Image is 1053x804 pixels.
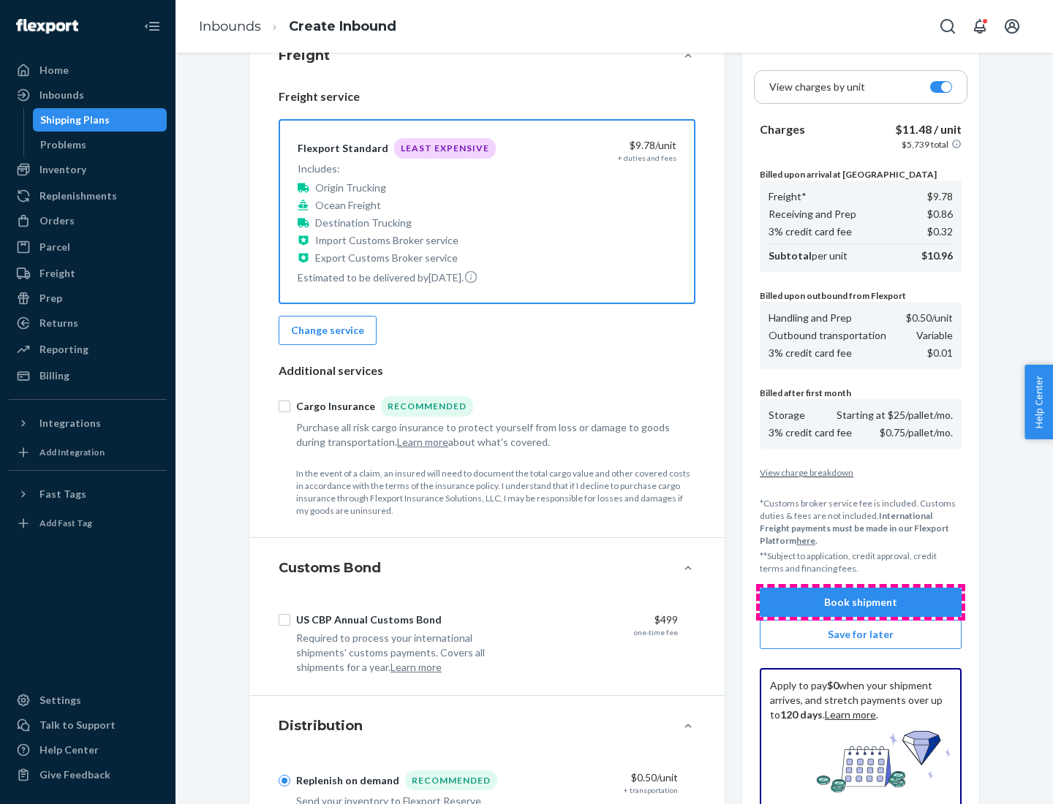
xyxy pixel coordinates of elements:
div: Home [39,63,69,77]
div: Cargo Insurance [296,399,375,414]
p: $10.96 [921,249,953,263]
input: Replenish on demandRecommended [279,775,290,786]
h4: Freight [279,46,330,65]
div: Integrations [39,416,101,431]
p: Outbound transportation [769,328,886,343]
div: Flexport Standard [298,141,388,156]
p: $0.75/pallet/mo. [880,425,953,440]
button: Close Navigation [137,12,167,41]
div: Help Center [39,743,99,757]
p: View charges by unit [769,80,865,94]
p: Includes: [298,162,496,176]
a: Parcel [9,235,167,259]
a: Talk to Support [9,713,167,737]
p: Import Customs Broker service [315,233,458,248]
div: Talk to Support [39,718,116,732]
button: Give Feedback [9,763,167,786]
div: Freight [39,266,75,281]
div: Recommended [405,770,497,790]
button: Book shipment [760,588,962,617]
div: $0.50 /unit [526,770,678,785]
a: Inbounds [9,83,167,107]
div: Inbounds [39,88,84,102]
div: Give Feedback [39,767,110,782]
div: Settings [39,693,81,708]
div: Inventory [39,162,86,177]
a: Shipping Plans [33,108,167,132]
p: $0.01 [927,346,953,360]
p: Freight service [279,88,695,105]
div: + duties and fees [618,153,676,163]
div: $9.78 /unit [524,138,676,153]
p: 3% credit card fee [769,224,852,239]
b: Charges [760,122,805,136]
button: Help Center [1024,365,1053,439]
div: Required to process your international shipments' customs payments. Covers all shipments for a year. [296,631,514,675]
p: Freight* [769,189,807,204]
p: Ocean Freight [315,198,381,213]
p: Origin Trucking [315,181,386,195]
div: Prep [39,291,62,306]
a: Prep [9,287,167,310]
div: Recommended [381,396,473,416]
p: $9.78 [927,189,953,204]
p: 3% credit card fee [769,425,852,440]
div: Add Fast Tag [39,517,92,529]
div: $499 [526,613,678,627]
a: Settings [9,689,167,712]
p: Billed upon arrival at [GEOGRAPHIC_DATA] [760,168,962,181]
a: Billing [9,364,167,387]
div: Purchase all risk cargo insurance to protect yourself from loss or damage to goods during transpo... [296,420,678,450]
div: Add Integration [39,446,105,458]
div: Replenish on demand [296,773,399,788]
div: one-time fee [634,627,678,637]
div: Problems [40,137,86,152]
div: US CBP Annual Customs Bond [296,613,442,627]
div: Reporting [39,342,88,357]
a: Create Inbound [289,18,396,34]
div: Billing [39,368,69,383]
a: Problems [33,133,167,156]
b: International Freight payments must be made in our Flexport Platform . [760,510,949,546]
input: Cargo InsuranceRecommended [279,401,290,412]
a: Learn more [825,708,876,721]
p: Additional services [279,363,695,379]
div: Fast Tags [39,487,86,501]
p: $0.50 /unit [906,311,953,325]
a: Inbounds [199,18,261,34]
p: Destination Trucking [315,216,412,230]
a: Inventory [9,158,167,181]
h4: Distribution [279,716,363,735]
a: Returns [9,311,167,335]
input: US CBP Annual Customs Bond [279,614,290,626]
p: Apply to pay when your shipment arrives, and stretch payments over up to . . [770,678,951,722]
p: $0.86 [927,207,953,221]
p: $0.32 [927,224,953,239]
button: Open account menu [997,12,1027,41]
div: Shipping Plans [40,113,110,127]
button: Learn more [397,435,448,450]
a: Freight [9,262,167,285]
b: 120 days [780,708,823,721]
p: $5,739 total [902,138,948,151]
button: Fast Tags [9,482,167,506]
button: Change service [279,316,377,345]
a: Home [9,58,167,82]
a: Add Fast Tag [9,512,167,535]
p: 3% credit card fee [769,346,852,360]
p: Starting at $25/pallet/mo. [837,408,953,422]
div: + transportation [624,785,678,795]
button: Save for later [760,620,962,649]
img: Flexport logo [16,19,78,34]
b: Subtotal [769,249,812,262]
button: Open Search Box [933,12,962,41]
p: Billed upon outbound from Flexport [760,289,962,302]
b: $0 [827,679,839,691]
button: View charge breakdown [760,466,962,479]
p: $11.48 / unit [895,121,962,138]
div: Orders [39,213,75,228]
p: Storage [769,408,805,422]
a: here [796,535,815,546]
button: Integrations [9,412,167,435]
